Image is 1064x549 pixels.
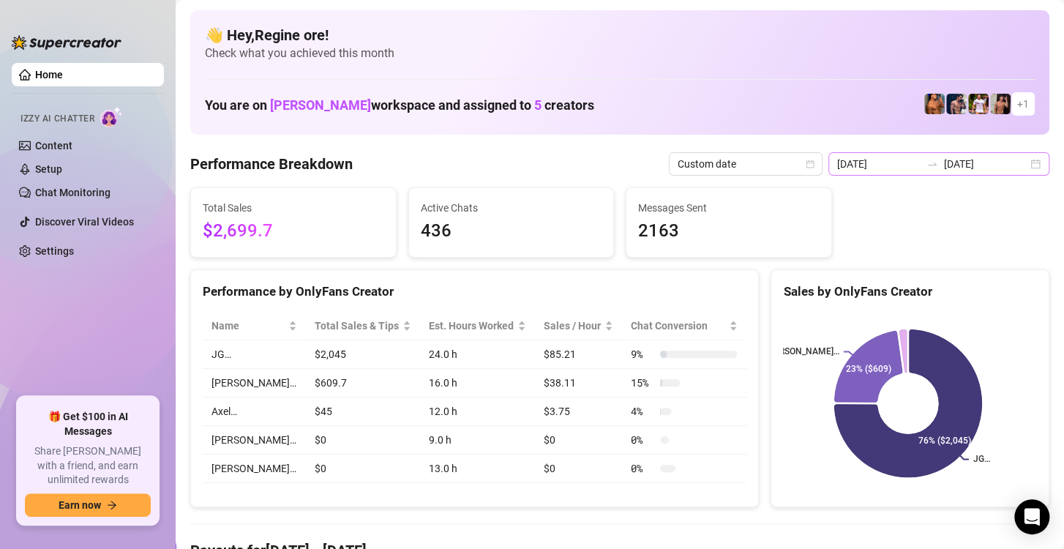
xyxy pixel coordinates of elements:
th: Total Sales & Tips [306,312,420,340]
input: End date [944,156,1027,172]
a: Content [35,140,72,152]
span: Total Sales & Tips [315,318,400,334]
td: 12.0 h [420,397,535,426]
td: 13.0 h [420,455,535,483]
span: Earn now [59,499,101,511]
span: 5 [534,97,542,113]
td: $3.75 [535,397,622,426]
td: $2,045 [306,340,420,369]
td: [PERSON_NAME]… [203,455,306,483]
td: 16.0 h [420,369,535,397]
span: 4 % [631,403,654,419]
span: 436 [421,217,602,245]
span: Share [PERSON_NAME] with a friend, and earn unlimited rewards [25,444,151,488]
span: calendar [806,160,814,168]
a: Setup [35,163,62,175]
th: Chat Conversion [622,312,746,340]
span: $2,699.7 [203,217,384,245]
span: [PERSON_NAME] [270,97,371,113]
span: + 1 [1017,96,1029,112]
span: 0 % [631,460,654,477]
a: Settings [35,245,74,257]
div: Sales by OnlyFans Creator [783,282,1037,302]
span: 2163 [638,217,820,245]
a: Chat Monitoring [35,187,110,198]
td: $0 [306,426,420,455]
span: Check what you achieved this month [205,45,1035,61]
span: Custom date [678,153,814,175]
td: [PERSON_NAME]… [203,426,306,455]
td: [PERSON_NAME]… [203,369,306,397]
td: Axel… [203,397,306,426]
span: to [926,158,938,170]
img: Axel [946,94,967,114]
span: 🎁 Get $100 in AI Messages [25,410,151,438]
span: Chat Conversion [631,318,726,334]
h4: 👋 Hey, Regine ore ! [205,25,1035,45]
img: JG [924,94,945,114]
a: Home [35,69,63,81]
td: $45 [306,397,420,426]
td: $0 [535,455,622,483]
span: Izzy AI Chatter [20,112,94,126]
img: Zach [990,94,1011,114]
h4: Performance Breakdown [190,154,353,174]
button: Earn nowarrow-right [25,493,151,517]
text: [PERSON_NAME]… [766,347,839,357]
img: AI Chatter [100,106,123,127]
span: swap-right [926,158,938,170]
td: $0 [535,426,622,455]
span: 0 % [631,432,654,448]
td: 9.0 h [420,426,535,455]
span: arrow-right [107,500,117,510]
span: Messages Sent [638,200,820,216]
td: JG… [203,340,306,369]
span: Active Chats [421,200,602,216]
span: Name [211,318,285,334]
span: 15 % [631,375,654,391]
h1: You are on workspace and assigned to creators [205,97,594,113]
td: $0 [306,455,420,483]
img: Hector [968,94,989,114]
text: JG… [973,454,990,464]
a: Discover Viral Videos [35,216,134,228]
span: Sales / Hour [544,318,602,334]
div: Performance by OnlyFans Creator [203,282,746,302]
span: Total Sales [203,200,384,216]
th: Sales / Hour [535,312,622,340]
td: 24.0 h [420,340,535,369]
td: $85.21 [535,340,622,369]
span: 9 % [631,346,654,362]
img: logo-BBDzfeDw.svg [12,35,121,50]
th: Name [203,312,306,340]
div: Open Intercom Messenger [1014,499,1049,534]
td: $609.7 [306,369,420,397]
div: Est. Hours Worked [429,318,514,334]
td: $38.11 [535,369,622,397]
input: Start date [837,156,921,172]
